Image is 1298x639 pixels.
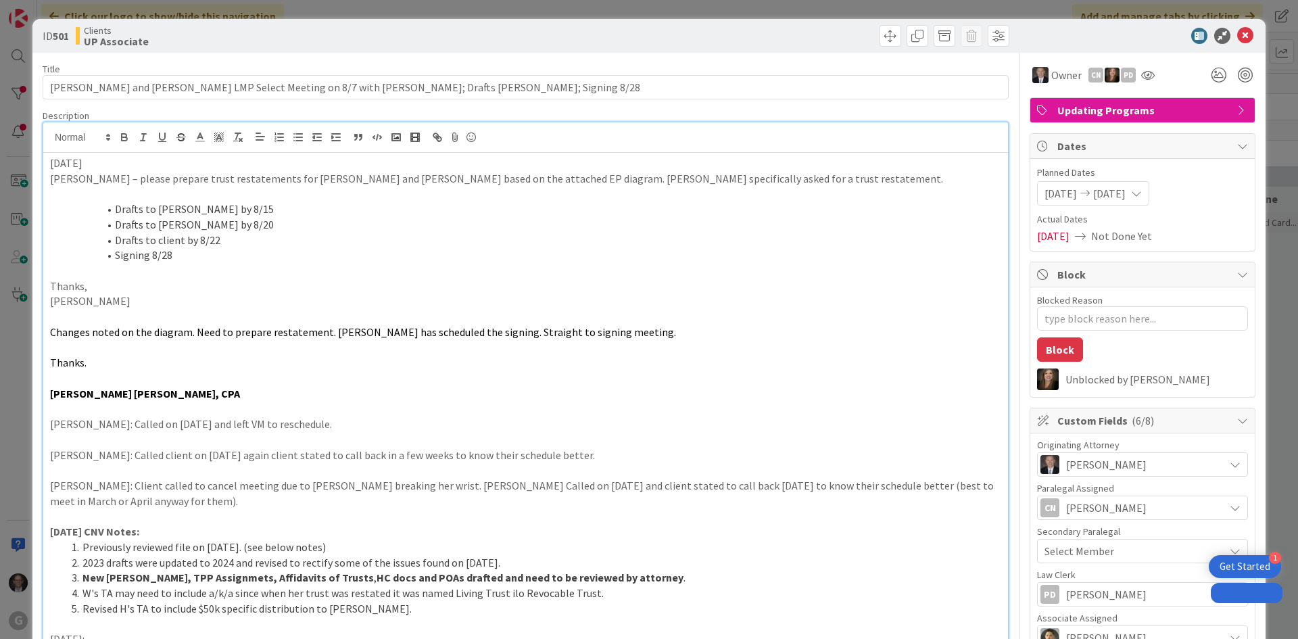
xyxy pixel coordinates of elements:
[377,571,683,584] strong: HC docs and POAs drafted and need to be reviewed by attorney
[1032,67,1049,83] img: BG
[66,601,1001,617] li: Revised H's TA to include $50k specific distribution to [PERSON_NAME].
[1057,102,1230,118] span: Updating Programs
[1091,228,1152,244] span: Not Done Yet
[50,448,1001,463] p: [PERSON_NAME]: Called client on [DATE] again client stated to call back in a few weeks to know th...
[1066,586,1147,602] span: [PERSON_NAME]
[66,540,1001,555] li: Previously reviewed file on [DATE]. (see below notes)
[1057,266,1230,283] span: Block
[1040,498,1059,517] div: CN
[50,171,1001,187] p: [PERSON_NAME] – please prepare trust restatements for [PERSON_NAME] and [PERSON_NAME] based on th...
[1057,138,1230,154] span: Dates
[1037,212,1248,227] span: Actual Dates
[1057,412,1230,429] span: Custom Fields
[1105,68,1120,82] img: SB
[50,156,1001,171] p: [DATE]
[82,571,374,584] strong: New [PERSON_NAME], TPP Assignmets, Affidavits of Trusts
[1051,67,1082,83] span: Owner
[1037,228,1069,244] span: [DATE]
[1220,560,1270,573] div: Get Started
[1065,373,1248,385] div: Unblocked by [PERSON_NAME]
[53,29,69,43] b: 501
[1037,337,1083,362] button: Block
[50,387,240,400] strong: [PERSON_NAME] [PERSON_NAME], CPA
[66,570,1001,586] li: , .
[50,478,1001,508] p: [PERSON_NAME]: Client called to cancel meeting due to [PERSON_NAME] breaking her wrist. [PERSON_N...
[1037,166,1248,180] span: Planned Dates
[1037,369,1059,390] img: SB
[66,586,1001,601] li: W's TA may need to include a/k/a since when her trust was restated it was named Living Trust ilo ...
[50,293,1001,309] p: [PERSON_NAME]
[84,36,149,47] b: UP Associate
[50,525,139,538] strong: [DATE] CNV Notes:
[50,417,1001,432] p: [PERSON_NAME]: Called on [DATE] and left VM to reschedule.
[43,75,1009,99] input: type card name here...
[43,28,69,44] span: ID
[1066,456,1147,473] span: [PERSON_NAME]
[1209,555,1281,578] div: Open Get Started checklist, remaining modules: 1
[1037,527,1248,536] div: Secondary Paralegal
[84,25,149,36] span: Clients
[66,233,1001,248] li: Drafts to client by 8/22
[43,63,60,75] label: Title
[1088,68,1103,82] div: CN
[1044,543,1114,559] span: Select Member
[50,279,1001,294] p: Thanks,
[1044,185,1077,202] span: [DATE]
[50,356,87,369] span: Thanks.
[1269,552,1281,564] div: 1
[66,217,1001,233] li: Drafts to [PERSON_NAME] by 8/20
[43,110,89,122] span: Description
[1093,185,1126,202] span: [DATE]
[1040,455,1059,474] img: BG
[1121,68,1136,82] div: PD
[1040,585,1059,604] div: PD
[66,247,1001,263] li: Signing 8/28
[66,202,1001,217] li: Drafts to [PERSON_NAME] by 8/15
[1037,294,1103,306] label: Blocked Reason
[66,555,1001,571] li: 2023 drafts were updated to 2024 and revised to rectify some of the issues found on [DATE].
[50,325,676,339] span: Changes noted on the diagram. Need to prepare restatement. [PERSON_NAME] has scheduled the signin...
[1066,500,1147,516] span: [PERSON_NAME]
[1132,414,1154,427] span: ( 6/8 )
[1037,613,1248,623] div: Associate Assigned
[1037,570,1248,579] div: Law Clerk
[1037,483,1248,493] div: Paralegal Assigned
[1037,440,1248,450] div: Originating Attorney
